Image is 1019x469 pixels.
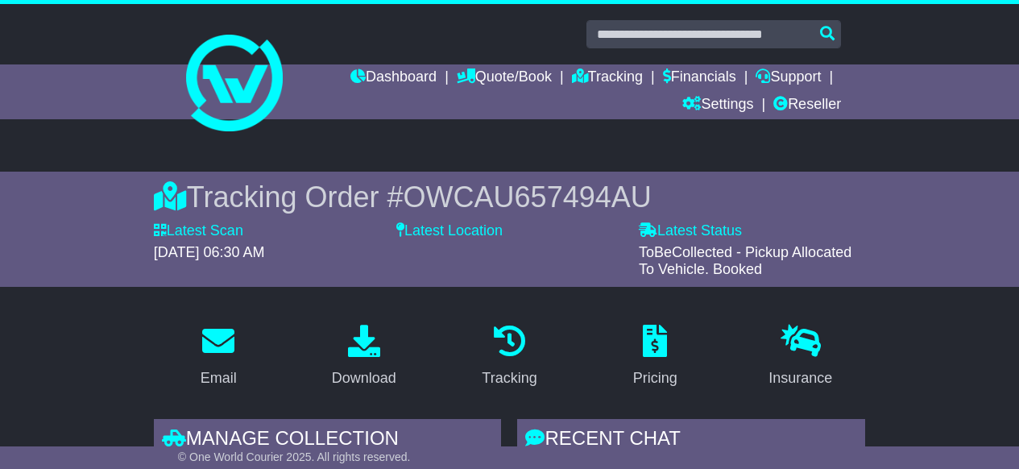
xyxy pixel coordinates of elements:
a: Quote/Book [457,64,552,92]
a: Download [321,319,407,395]
span: © One World Courier 2025. All rights reserved. [178,450,411,463]
span: ToBeCollected - Pickup Allocated To Vehicle. Booked [639,244,851,278]
a: Financials [663,64,736,92]
a: Pricing [623,319,688,395]
label: Latest Status [639,222,742,240]
a: Tracking [471,319,547,395]
a: Reseller [773,92,841,119]
div: Pricing [633,367,677,389]
a: Insurance [758,319,843,395]
div: Tracking [482,367,536,389]
div: Email [201,367,237,389]
a: Support [756,64,821,92]
span: OWCAU657494AU [404,181,652,214]
label: Latest Location [396,222,503,240]
div: Manage collection [154,419,502,463]
div: RECENT CHAT [517,419,865,463]
div: Download [332,367,396,389]
div: Tracking Order # [154,180,865,214]
div: Insurance [768,367,832,389]
a: Email [190,319,247,395]
a: Settings [682,92,753,119]
label: Latest Scan [154,222,243,240]
a: Dashboard [350,64,437,92]
span: [DATE] 06:30 AM [154,244,265,260]
a: Tracking [572,64,643,92]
